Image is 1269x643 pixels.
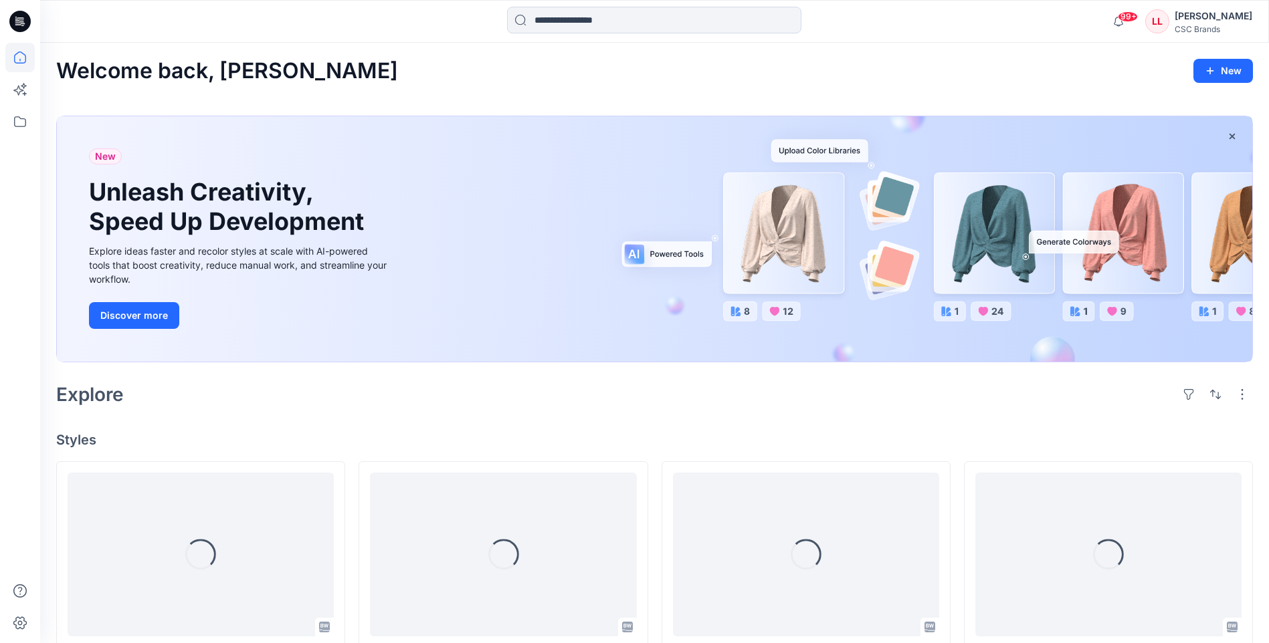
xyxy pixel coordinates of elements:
[89,302,390,329] a: Discover more
[1175,8,1252,24] div: [PERSON_NAME]
[1193,59,1253,83] button: New
[56,432,1253,448] h4: Styles
[89,302,179,329] button: Discover more
[95,148,116,164] span: New
[56,384,124,405] h2: Explore
[1118,11,1138,22] span: 99+
[1175,24,1252,34] div: CSC Brands
[1145,9,1169,33] div: LL
[56,59,398,84] h2: Welcome back, [PERSON_NAME]
[89,178,370,235] h1: Unleash Creativity, Speed Up Development
[89,244,390,286] div: Explore ideas faster and recolor styles at scale with AI-powered tools that boost creativity, red...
